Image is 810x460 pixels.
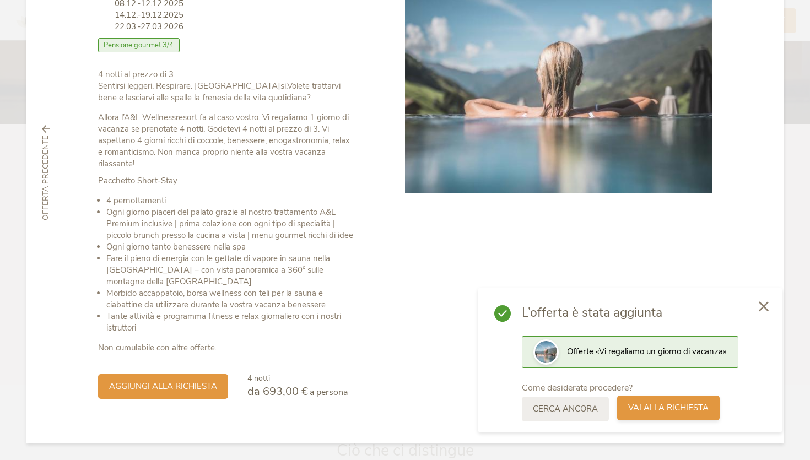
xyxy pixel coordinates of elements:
span: Pensione gourmet 3/4 [98,38,180,52]
span: aggiungi alla richiesta [109,381,217,392]
li: Tante attività e programma fitness e relax giornaliero con i nostri istruttori [106,311,356,334]
li: Morbido accappatoio, borsa wellness con teli per la sauna e ciabattine da utilizzare durante la v... [106,288,356,311]
span: Offerta precedente [40,136,51,220]
span: Come desiderate procedere? [522,382,633,394]
p: Allora l’A&L Wellnessresort fa al caso vostro. Vi regaliamo 1 giorno di vacanza se prenotate 4 no... [98,112,356,170]
li: Ogni giorno tanto benessere nella spa [106,241,356,253]
strong: Pacchetto Short-Stay [98,175,177,186]
span: L’offerta è stata aggiunta [522,304,738,322]
li: 4 pernottamenti [106,195,356,207]
span: 4 notti [247,373,270,383]
span: Offerte «Vi regaliamo un giorno di vacanza» [567,346,727,357]
img: Preview [535,341,557,363]
li: Ogni giorno piaceri del palato grazie al nostro trattamento A&L Premium inclusive | prima colazio... [106,207,356,241]
strong: Non cumulabile con altre offerte. [98,342,217,353]
span: Cerca ancora [533,403,598,415]
strong: Volete trattarvi bene e lasciarvi alle spalle la frenesia della vita quotidiana? [98,80,341,103]
span: da 693,00 € [247,384,308,399]
p: Sentirsi leggeri. Respirare. [GEOGRAPHIC_DATA]si. [98,69,356,104]
li: Fare il pieno di energia con le gettate di vapore in sauna nella [GEOGRAPHIC_DATA] – con vista pa... [106,253,356,288]
strong: 4 notti al prezzo di 3 [98,69,174,80]
span: Vai alla richiesta [628,402,709,414]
